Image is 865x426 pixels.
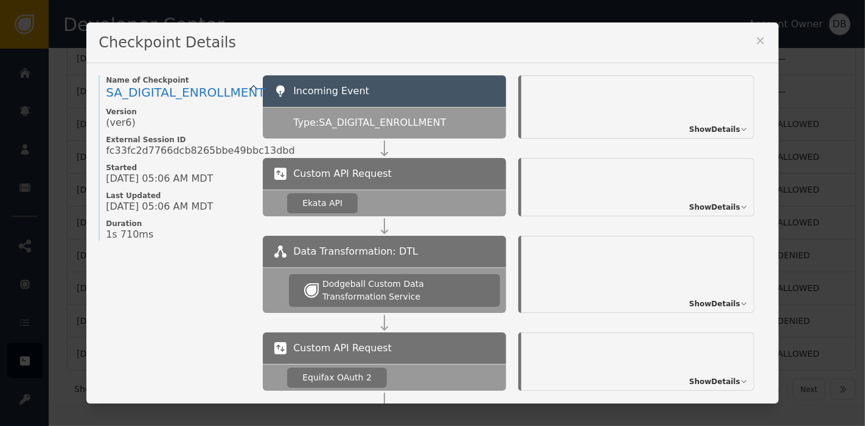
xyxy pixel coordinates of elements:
[106,219,251,228] span: Duration
[689,298,740,309] span: Show Details
[302,371,372,384] div: Equifax OAuth 2
[689,202,740,213] span: Show Details
[293,115,446,130] span: Type: SA_DIGITAL_ENROLLMENT
[106,117,136,129] span: (ver 6 )
[106,75,251,85] span: Name of Checkpoint
[689,124,740,135] span: Show Details
[106,173,213,185] span: [DATE] 05:06 AM MDT
[322,278,485,303] div: Dodgeball Custom Data Transformation Service
[106,191,251,201] span: Last Updated
[293,341,392,356] span: Custom API Request
[293,244,418,259] span: Data Transformation: DTL
[302,197,342,210] div: Ekata API
[106,107,251,117] span: Version
[293,167,392,181] span: Custom API Request
[106,201,213,213] span: [DATE] 05:06 AM MDT
[106,163,251,173] span: Started
[689,376,740,387] span: Show Details
[106,85,251,101] a: SA_DIGITAL_ENROLLMENT
[106,135,251,145] span: External Session ID
[106,228,153,241] span: 1s 710ms
[86,22,779,63] div: Checkpoint Details
[106,85,265,100] span: SA_DIGITAL_ENROLLMENT
[106,145,295,157] span: fc33fc2d7766dcb8265bbe49bbc13dbd
[293,85,369,97] span: Incoming Event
